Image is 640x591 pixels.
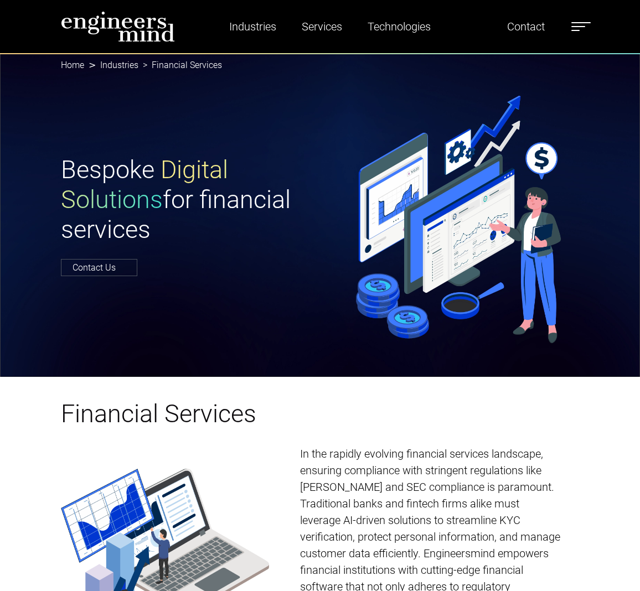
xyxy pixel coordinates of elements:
[61,53,579,77] nav: breadcrumb
[503,14,549,39] a: Contact
[61,155,228,214] span: Digital Solutions
[297,14,347,39] a: Services
[100,60,138,70] a: Industries
[61,11,175,42] img: logo
[61,399,579,429] h1: Financial Services
[138,59,222,72] li: Financial Services
[61,60,84,70] a: Home
[363,14,435,39] a: Technologies
[225,14,281,39] a: Industries
[61,259,137,276] a: Contact Us
[61,155,313,245] h1: Bespoke for financial services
